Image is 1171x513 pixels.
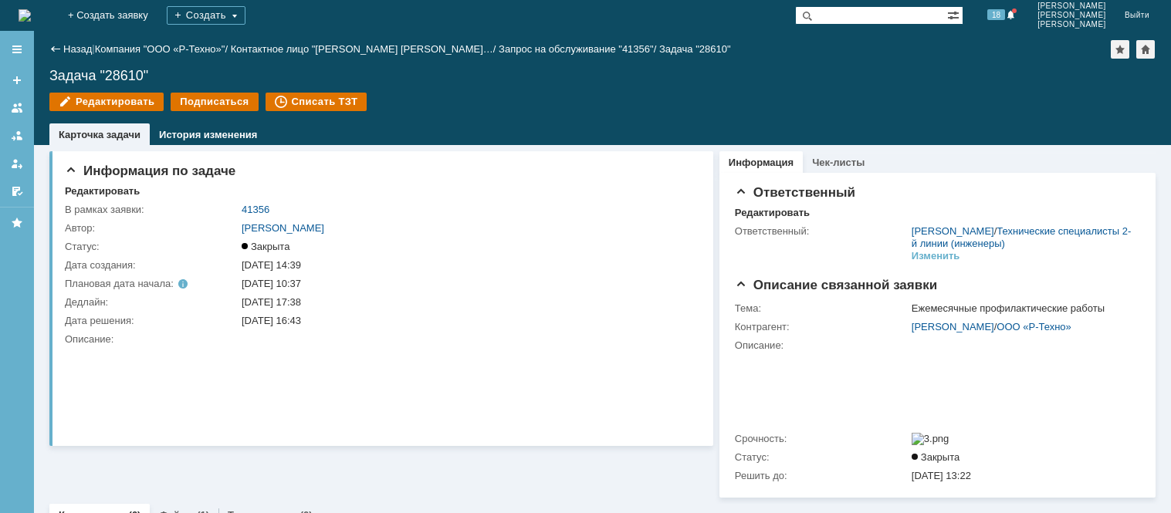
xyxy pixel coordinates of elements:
[499,43,659,55] div: /
[65,241,239,253] div: Статус:
[1136,40,1155,59] div: Сделать домашней страницей
[735,302,909,315] div: Тема:
[65,204,239,216] div: В рамках заявки:
[912,225,1133,250] div: /
[65,185,140,197] div: Редактировать
[812,157,865,168] a: Чек-листы
[65,278,220,290] div: Плановая дата начала:
[19,9,31,22] a: Перейти на домашнюю страницу
[231,43,493,55] a: Контактное лицо "[PERSON_NAME] [PERSON_NAME]…
[1037,2,1106,11] span: [PERSON_NAME]
[735,185,855,200] span: Ответственный
[729,157,794,168] a: Информация
[63,43,92,55] a: Назад
[95,43,231,55] div: /
[912,433,949,445] img: 3.png
[912,321,994,332] a: [PERSON_NAME]
[242,204,269,215] a: 41356
[912,321,1133,333] div: /
[65,259,239,272] div: Дата создания:
[59,129,140,140] a: Карточка задачи
[659,43,731,55] div: Задача "28610"
[735,339,1136,352] div: Описание:
[947,7,963,22] span: Расширенный поиск
[1037,11,1106,20] span: [PERSON_NAME]
[5,123,29,148] a: Заявки в моей ответственности
[499,43,654,55] a: Запрос на обслуживание "41356"
[95,43,225,55] a: Компания "ООО «Р-Техно»"
[735,451,909,464] div: Статус:
[912,451,959,463] span: Закрыта
[5,96,29,120] a: Заявки на командах
[19,9,31,22] img: logo
[65,296,239,309] div: Дедлайн:
[735,207,810,219] div: Редактировать
[735,433,909,445] div: Срочность:
[65,333,695,346] div: Описание:
[912,225,994,237] a: [PERSON_NAME]
[49,68,1156,83] div: Задача "28610"
[5,68,29,93] a: Создать заявку
[242,259,692,272] div: [DATE] 14:39
[231,43,499,55] div: /
[5,151,29,176] a: Мои заявки
[242,241,289,252] span: Закрыта
[65,315,239,327] div: Дата решения:
[1111,40,1129,59] div: Добавить в избранное
[1037,20,1106,29] span: [PERSON_NAME]
[242,315,692,327] div: [DATE] 16:43
[5,179,29,204] a: Мои согласования
[735,278,937,292] span: Описание связанной заявки
[912,302,1133,315] div: Ежемесячные профилактические работы
[242,278,692,290] div: [DATE] 10:37
[242,296,692,309] div: [DATE] 17:38
[735,225,909,238] div: Ответственный:
[159,129,257,140] a: История изменения
[735,321,909,333] div: Контрагент:
[987,9,1005,20] span: 18
[65,164,235,178] span: Информация по задаче
[242,222,324,234] a: [PERSON_NAME]
[997,321,1071,332] a: ООО «Р-Техно»
[912,225,1131,249] a: Технические специалисты 2-й линии (инженеры)
[912,470,971,481] span: [DATE] 13:22
[735,470,909,482] div: Решить до:
[92,42,94,54] div: |
[167,6,245,25] div: Создать
[912,250,960,262] div: Изменить
[65,222,239,235] div: Автор:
